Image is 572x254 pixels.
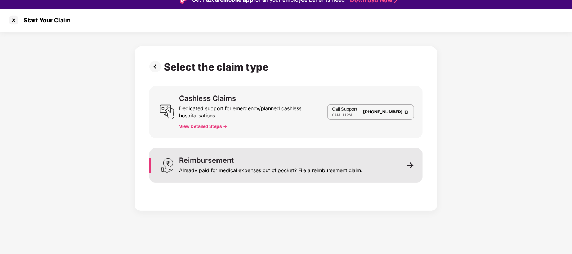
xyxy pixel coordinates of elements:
[19,17,71,24] div: Start Your Claim
[179,164,362,174] div: Already paid for medical expenses out of pocket? File a reimbursement claim.
[332,106,357,112] p: Call Support
[407,162,414,169] img: svg+xml;base64,PHN2ZyB3aWR0aD0iMTEiIGhlaWdodD0iMTEiIHZpZXdCb3g9IjAgMCAxMSAxMSIgZmlsbD0ibm9uZSIgeG...
[179,124,227,129] button: View Detailed Steps ->
[160,104,175,120] img: svg+xml;base64,PHN2ZyB3aWR0aD0iMjQiIGhlaWdodD0iMjUiIHZpZXdCb3g9IjAgMCAyNCAyNSIgZmlsbD0ibm9uZSIgeG...
[149,61,164,72] img: svg+xml;base64,PHN2ZyBpZD0iUHJldi0zMngzMiIgeG1sbnM9Imh0dHA6Ly93d3cudzMub3JnLzIwMDAvc3ZnIiB3aWR0aD...
[179,102,327,119] div: Dedicated support for emergency/planned cashless hospitalisations.
[363,109,403,115] a: [PHONE_NUMBER]
[332,113,340,117] span: 8AM
[403,109,409,115] img: Clipboard Icon
[332,112,357,118] div: -
[179,157,234,164] div: Reimbursement
[160,158,175,173] img: svg+xml;base64,PHN2ZyB3aWR0aD0iMjQiIGhlaWdodD0iMzEiIHZpZXdCb3g9IjAgMCAyNCAzMSIgZmlsbD0ibm9uZSIgeG...
[164,61,272,73] div: Select the claim type
[342,113,352,117] span: 11PM
[179,95,236,102] div: Cashless Claims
